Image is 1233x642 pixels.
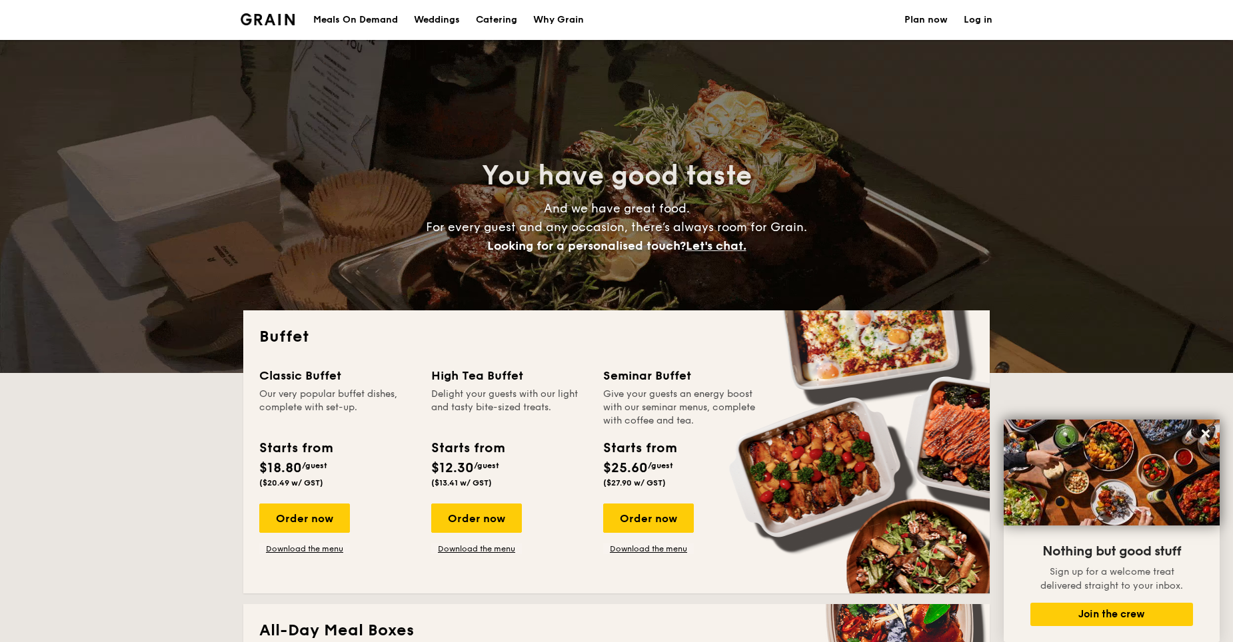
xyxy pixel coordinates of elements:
span: /guest [474,461,499,470]
h2: Buffet [259,326,974,348]
span: ($27.90 w/ GST) [603,478,666,487]
div: Seminar Buffet [603,366,759,385]
button: Close [1195,423,1216,444]
span: Let's chat. [686,238,746,253]
div: Order now [259,503,350,533]
div: Give your guests an energy boost with our seminar menus, complete with coffee and tea. [603,388,759,428]
span: And we have great food. For every guest and any occasion, there’s always room for Grain. [426,201,807,253]
a: Download the menu [259,543,350,554]
div: Starts from [431,438,504,458]
div: Order now [603,503,694,533]
div: Starts from [259,438,332,458]
div: Classic Buffet [259,366,415,385]
span: Sign up for a welcome treat delivered straight to your inbox. [1040,566,1183,591]
div: High Tea Buffet [431,366,587,385]
button: Join the crew [1030,603,1193,626]
span: Nothing but good stuff [1042,543,1181,559]
a: Download the menu [603,543,694,554]
a: Logotype [241,13,295,25]
span: ($20.49 w/ GST) [259,478,323,487]
a: Download the menu [431,543,522,554]
span: $12.30 [431,460,474,476]
div: Starts from [603,438,676,458]
div: Our very popular buffet dishes, complete with set-up. [259,388,415,428]
span: /guest [648,461,673,470]
h2: All-Day Meal Boxes [259,620,974,641]
span: Looking for a personalised touch? [487,238,686,253]
span: $25.60 [603,460,648,476]
img: Grain [241,13,295,25]
div: Delight your guests with our light and tasty bite-sized treats. [431,388,587,428]
span: ($13.41 w/ GST) [431,478,492,487]
span: $18.80 [259,460,302,476]
span: /guest [302,461,327,470]
img: DSC07876-Edit02-Large.jpeg [1004,420,1220,525]
div: Order now [431,503,522,533]
span: You have good taste [482,160,752,192]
